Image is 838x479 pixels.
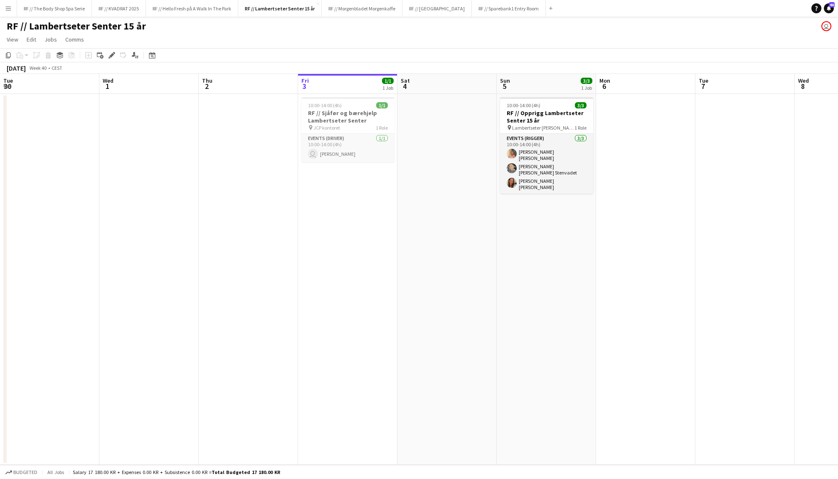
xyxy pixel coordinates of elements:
button: RF // Morgenbladet Morgenkaffe [322,0,402,17]
span: Thu [202,77,212,84]
app-card-role: Events (Driver)1/110:00-14:00 (4h) [PERSON_NAME] [301,134,394,162]
span: 3/3 [581,78,592,84]
span: 2 [201,81,212,91]
div: [DATE] [7,64,26,72]
button: RF // Sparebank1 Entry Room [472,0,546,17]
span: 3/3 [575,102,587,108]
span: 1 [101,81,113,91]
span: Tue [699,77,708,84]
span: Week 40 [27,65,48,71]
span: Sun [500,77,510,84]
span: 4 [399,81,410,91]
span: All jobs [46,469,66,475]
span: Total Budgeted 17 180.00 KR [212,469,280,475]
span: Wed [798,77,809,84]
a: View [3,34,22,45]
span: Tue [3,77,13,84]
button: Budgeted [4,468,39,477]
span: View [7,36,18,43]
div: 1 Job [382,85,393,91]
span: Lambertseter [PERSON_NAME] [512,125,574,131]
span: 6 [598,81,610,91]
span: 7 [698,81,708,91]
h1: RF // Lambertseter Senter 15 år [7,20,146,32]
div: 1 Job [581,85,592,91]
app-user-avatar: Marit Holvik [821,21,831,31]
span: 1 Role [574,125,587,131]
a: Edit [23,34,39,45]
app-card-role: Events (Rigger)3/310:00-14:00 (4h)[PERSON_NAME] [PERSON_NAME][PERSON_NAME] [PERSON_NAME] Stenvade... [500,134,593,194]
h3: RF // Sjåfør og bærehjelp Lambertseter Senter [301,109,394,124]
span: 8 [797,81,809,91]
span: Budgeted [13,469,37,475]
button: RF // [GEOGRAPHIC_DATA] [402,0,472,17]
span: 3 [300,81,309,91]
span: Comms [65,36,84,43]
span: Edit [27,36,36,43]
a: 40 [824,3,834,13]
span: 40 [829,2,835,7]
h3: RF // Opprigg Lambertseter Senter 15 år [500,109,593,124]
span: 10:00-14:00 (4h) [507,102,540,108]
app-job-card: 10:00-14:00 (4h)1/1RF // Sjåfør og bærehjelp Lambertseter Senter JCP kontoret1 RoleEvents (Driver... [301,97,394,162]
div: CEST [52,65,62,71]
span: 1/1 [376,102,388,108]
span: Jobs [44,36,57,43]
div: Salary 17 180.00 KR + Expenses 0.00 KR + Subsistence 0.00 KR = [73,469,280,475]
span: Sat [401,77,410,84]
button: RF // Lambertseter Senter 15 år [238,0,322,17]
button: RF // Hello Fresh på A Walk In The Park [146,0,238,17]
span: Fri [301,77,309,84]
button: RF // KVADRAT 2025 [92,0,146,17]
app-job-card: 10:00-14:00 (4h)3/3RF // Opprigg Lambertseter Senter 15 år Lambertseter [PERSON_NAME]1 RoleEvents... [500,97,593,194]
span: 1 Role [376,125,388,131]
span: 30 [2,81,13,91]
a: Jobs [41,34,60,45]
span: 10:00-14:00 (4h) [308,102,342,108]
span: JCP kontoret [313,125,340,131]
span: 1/1 [382,78,394,84]
span: Mon [599,77,610,84]
a: Comms [62,34,87,45]
span: 5 [499,81,510,91]
span: Wed [103,77,113,84]
button: RF // The Body Shop Spa Serie [17,0,92,17]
